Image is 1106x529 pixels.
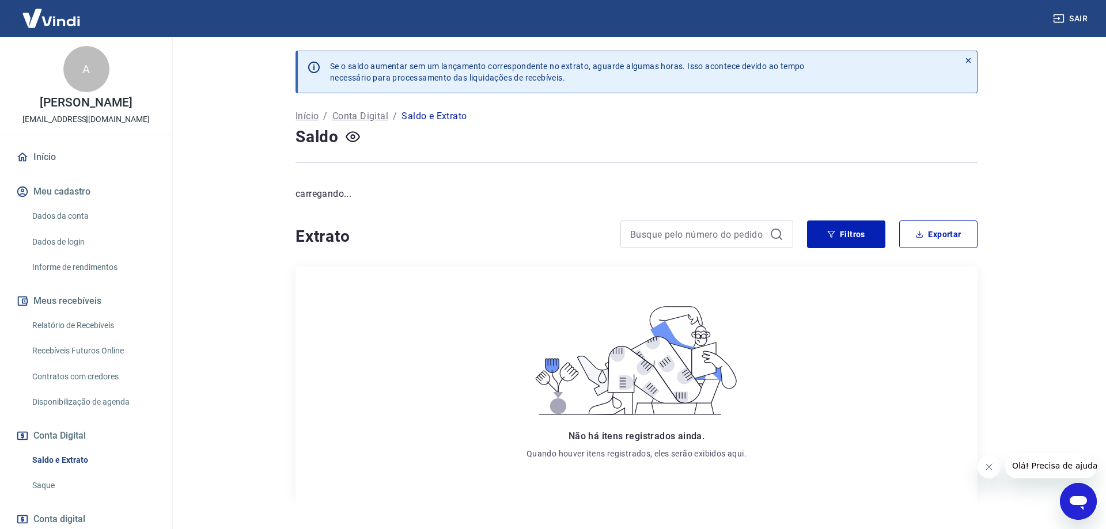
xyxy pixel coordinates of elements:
a: Dados da conta [28,204,158,228]
h4: Extrato [296,225,607,248]
iframe: Botão para abrir a janela de mensagens [1060,483,1097,520]
a: Dados de login [28,230,158,254]
p: / [323,109,327,123]
a: Início [14,144,158,170]
a: Relatório de Recebíveis [28,314,158,337]
span: Olá! Precisa de ajuda? [7,8,97,17]
button: Sair [1051,8,1092,29]
img: Vindi [14,1,89,36]
iframe: Mensagem da empresa [1005,453,1097,478]
a: Informe de rendimentos [28,256,158,279]
p: / [393,109,397,123]
span: Conta digital [33,511,85,527]
iframe: Fechar mensagem [978,455,1001,478]
button: Meus recebíveis [14,288,158,314]
button: Exportar [899,220,978,248]
a: Disponibilização de agenda [28,390,158,414]
a: Início [296,109,319,123]
p: carregando... [296,187,978,201]
p: Quando houver itens registrados, eles serão exibidos aqui. [527,448,747,459]
h4: Saldo [296,125,339,149]
a: Recebíveis Futuros Online [28,339,158,363]
button: Filtros [807,220,885,248]
a: Contratos com credores [28,365,158,389]
div: A [63,46,109,92]
a: Conta Digital [332,109,388,123]
a: Saque [28,474,158,497]
a: Saldo e Extrato [28,448,158,472]
button: Conta Digital [14,423,158,448]
p: [PERSON_NAME] [40,97,132,109]
p: Se o saldo aumentar sem um lançamento correspondente no extrato, aguarde algumas horas. Isso acon... [330,60,805,83]
span: Não há itens registrados ainda. [569,431,704,442]
input: Busque pelo número do pedido [630,226,765,243]
button: Meu cadastro [14,179,158,204]
p: Saldo e Extrato [402,109,467,123]
p: [EMAIL_ADDRESS][DOMAIN_NAME] [22,113,150,125]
